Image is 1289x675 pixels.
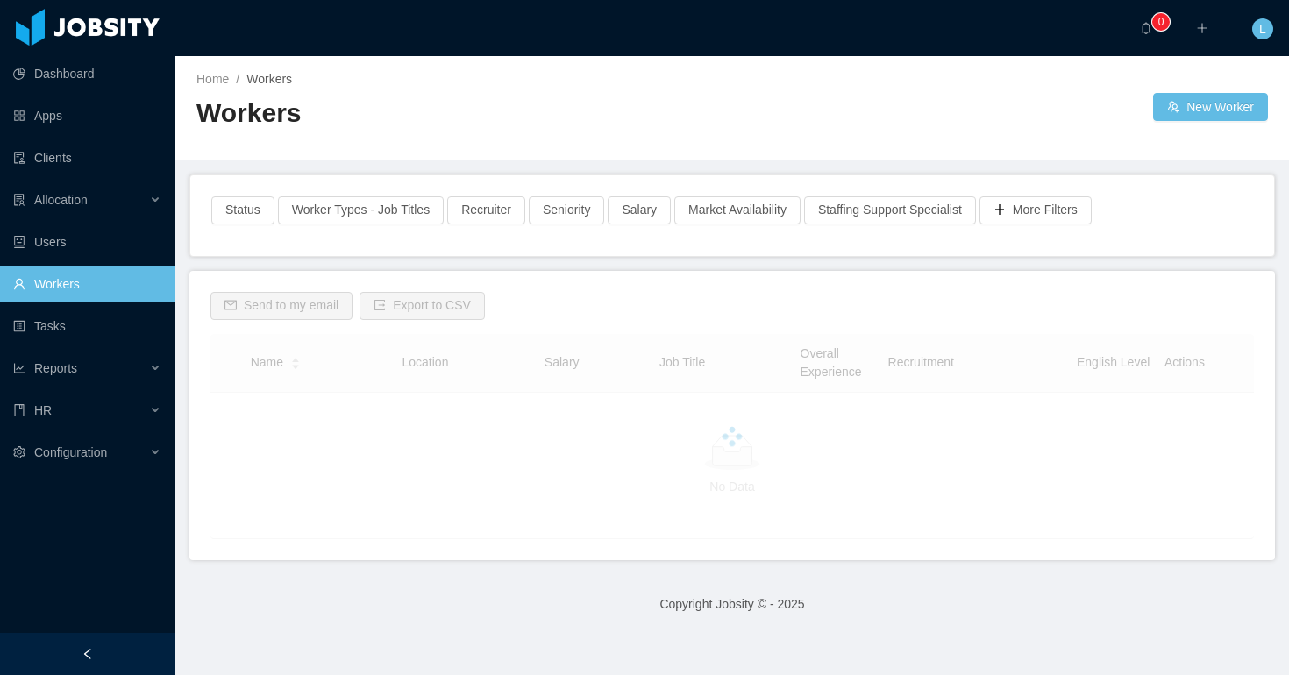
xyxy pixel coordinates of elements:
[1196,22,1208,34] i: icon: plus
[608,196,671,224] button: Salary
[13,309,161,344] a: icon: profileTasks
[1259,18,1266,39] span: L
[196,96,732,131] h2: Workers
[1140,22,1152,34] i: icon: bell
[674,196,801,224] button: Market Availability
[529,196,604,224] button: Seniority
[13,194,25,206] i: icon: solution
[13,404,25,416] i: icon: book
[13,446,25,458] i: icon: setting
[34,193,88,207] span: Allocation
[175,574,1289,635] footer: Copyright Jobsity © - 2025
[13,266,161,302] a: icon: userWorkers
[34,445,107,459] span: Configuration
[236,72,239,86] span: /
[13,140,161,175] a: icon: auditClients
[1153,93,1268,121] button: icon: usergroup-addNew Worker
[278,196,444,224] button: Worker Types - Job Titles
[13,98,161,133] a: icon: appstoreApps
[447,196,525,224] button: Recruiter
[13,56,161,91] a: icon: pie-chartDashboard
[804,196,976,224] button: Staffing Support Specialist
[34,361,77,375] span: Reports
[246,72,292,86] span: Workers
[34,403,52,417] span: HR
[13,224,161,259] a: icon: robotUsers
[211,196,274,224] button: Status
[979,196,1092,224] button: icon: plusMore Filters
[196,72,229,86] a: Home
[1152,13,1170,31] sup: 0
[13,362,25,374] i: icon: line-chart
